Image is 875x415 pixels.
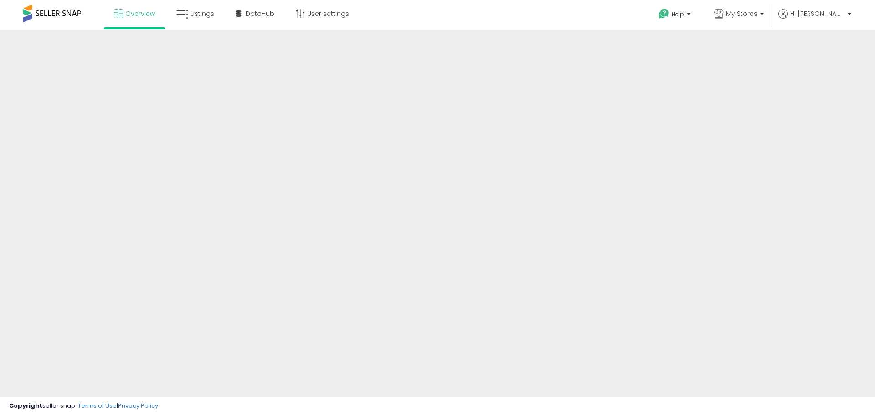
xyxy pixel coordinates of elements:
[790,9,845,18] span: Hi [PERSON_NAME]
[658,8,669,20] i: Get Help
[726,9,757,18] span: My Stores
[78,401,117,410] a: Terms of Use
[9,401,42,410] strong: Copyright
[190,9,214,18] span: Listings
[125,9,155,18] span: Overview
[651,1,700,30] a: Help
[9,402,158,410] div: seller snap | |
[118,401,158,410] a: Privacy Policy
[672,10,684,18] span: Help
[778,9,851,30] a: Hi [PERSON_NAME]
[246,9,274,18] span: DataHub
